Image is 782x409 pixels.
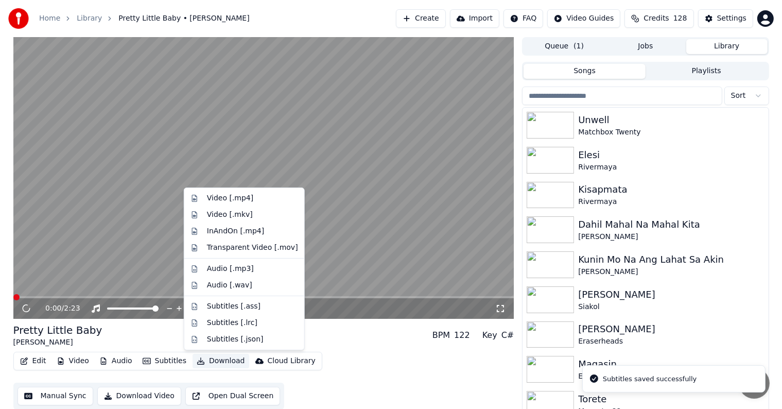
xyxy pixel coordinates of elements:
[686,39,768,54] button: Library
[39,13,60,24] a: Home
[18,387,93,405] button: Manual Sync
[207,301,260,312] div: Subtitles [.ass]
[53,354,93,368] button: Video
[16,354,50,368] button: Edit
[450,9,499,28] button: Import
[193,354,249,368] button: Download
[13,323,102,337] div: Pretty Little Baby
[603,374,697,384] div: Subtitles saved successfully
[578,127,764,138] div: Matchbox Twenty
[185,387,281,405] button: Open Dual Screen
[644,13,669,24] span: Credits
[578,197,764,207] div: Rivermaya
[138,354,190,368] button: Subtitles
[95,354,136,368] button: Audio
[578,371,764,382] div: Eraserheads
[673,13,687,24] span: 128
[717,13,746,24] div: Settings
[207,193,253,203] div: Video [.mp4]
[207,334,264,345] div: Subtitles [.json]
[578,267,764,277] div: [PERSON_NAME]
[268,356,316,366] div: Cloud Library
[578,357,764,371] div: Magasin
[432,329,450,342] div: BPM
[578,162,764,173] div: Rivermaya
[578,336,764,347] div: Eraserheads
[45,303,70,314] div: /
[698,9,753,28] button: Settings
[574,41,584,52] span: ( 1 )
[578,322,764,336] div: [PERSON_NAME]
[207,318,257,328] div: Subtitles [.lrc]
[646,64,768,79] button: Playlists
[396,9,446,28] button: Create
[578,148,764,162] div: Elesi
[578,287,764,302] div: [PERSON_NAME]
[207,226,265,236] div: InAndOn [.mp4]
[118,13,249,24] span: Pretty Little Baby • [PERSON_NAME]
[605,39,686,54] button: Jobs
[207,243,298,253] div: Transparent Video [.mov]
[39,13,250,24] nav: breadcrumb
[731,91,746,101] span: Sort
[77,13,102,24] a: Library
[482,329,497,342] div: Key
[578,113,764,127] div: Unwell
[207,210,253,220] div: Video [.mkv]
[64,303,80,314] span: 2:23
[578,217,764,232] div: Dahil Mahal Na Mahal Kita
[578,232,764,242] div: [PERSON_NAME]
[454,329,470,342] div: 122
[45,303,61,314] span: 0:00
[578,302,764,312] div: Siakol
[578,182,764,197] div: Kisapmata
[524,64,646,79] button: Songs
[501,329,514,342] div: C#
[578,392,764,406] div: Torete
[524,39,605,54] button: Queue
[207,280,252,291] div: Audio [.wav]
[97,387,181,405] button: Download Video
[503,9,543,28] button: FAQ
[8,8,29,29] img: youka
[578,252,764,267] div: Kunin Mo Na Ang Lahat Sa Akin
[547,9,620,28] button: Video Guides
[624,9,693,28] button: Credits128
[13,337,102,348] div: [PERSON_NAME]
[207,264,254,274] div: Audio [.mp3]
